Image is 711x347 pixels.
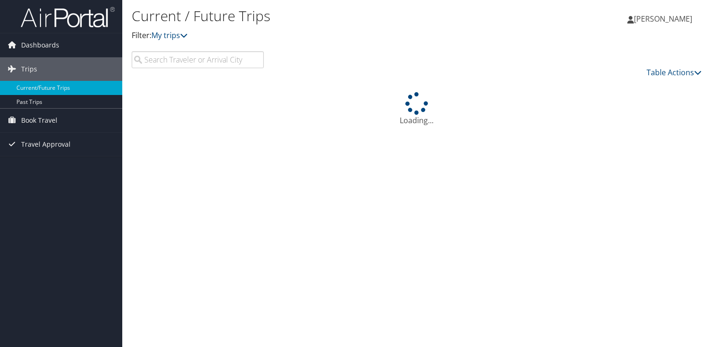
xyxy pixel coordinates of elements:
span: Dashboards [21,33,59,57]
p: Filter: [132,30,512,42]
span: [PERSON_NAME] [634,14,692,24]
img: airportal-logo.png [21,6,115,28]
span: Travel Approval [21,133,71,156]
h1: Current / Future Trips [132,6,512,26]
div: Loading... [132,92,702,126]
input: Search Traveler or Arrival City [132,51,264,68]
span: Trips [21,57,37,81]
a: Table Actions [647,67,702,78]
span: Book Travel [21,109,57,132]
a: My trips [151,30,188,40]
a: [PERSON_NAME] [627,5,702,33]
